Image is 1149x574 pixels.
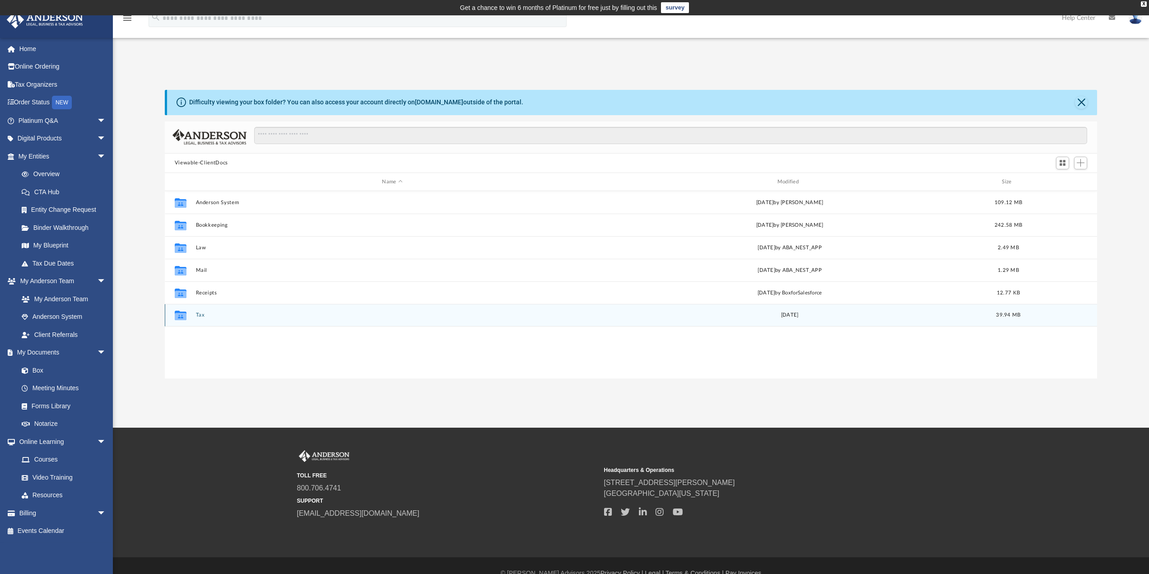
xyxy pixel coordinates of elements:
[13,468,111,486] a: Video Training
[97,147,115,166] span: arrow_drop_down
[593,221,986,229] div: [DATE] by [PERSON_NAME]
[297,450,351,462] img: Anderson Advisors Platinum Portal
[460,2,657,13] div: Get a chance to win 6 months of Platinum for free just by filling out this
[97,112,115,130] span: arrow_drop_down
[415,98,463,106] a: [DOMAIN_NAME]
[13,183,120,201] a: CTA Hub
[13,219,120,237] a: Binder Walkthrough
[6,433,115,451] a: Online Learningarrow_drop_down
[1141,1,1147,7] div: close
[6,130,120,148] a: Digital Productsarrow_drop_down
[1056,157,1070,169] button: Switch to Grid View
[195,222,589,228] button: Bookkeeping
[6,112,120,130] a: Platinum Q&Aarrow_drop_down
[13,237,115,255] a: My Blueprint
[13,201,120,219] a: Entity Change Request
[593,244,986,252] div: [DATE] by ABA_NEST_APP
[254,127,1087,144] input: Search files and folders
[604,479,735,486] a: [STREET_ADDRESS][PERSON_NAME]
[13,165,120,183] a: Overview
[165,191,1098,378] div: grid
[122,13,133,23] i: menu
[13,379,115,397] a: Meeting Minutes
[97,130,115,148] span: arrow_drop_down
[1129,11,1142,24] img: User Pic
[593,266,986,275] div: [DATE] by ABA_NEST_APP
[195,290,589,296] button: Receipts
[13,397,111,415] a: Forms Library
[6,75,120,93] a: Tax Organizers
[97,344,115,362] span: arrow_drop_down
[604,490,720,497] a: [GEOGRAPHIC_DATA][US_STATE]
[13,415,115,433] a: Notarize
[6,147,120,165] a: My Entitiesarrow_drop_down
[593,178,986,186] div: Modified
[6,93,120,112] a: Order StatusNEW
[97,272,115,291] span: arrow_drop_down
[13,486,115,504] a: Resources
[1030,178,1093,186] div: id
[297,509,419,517] a: [EMAIL_ADDRESS][DOMAIN_NAME]
[189,98,523,107] div: Difficulty viewing your box folder? You can also access your account directly on outside of the p...
[604,466,905,474] small: Headquarters & Operations
[13,361,111,379] a: Box
[97,504,115,523] span: arrow_drop_down
[6,40,120,58] a: Home
[6,522,120,540] a: Events Calendar
[52,96,72,109] div: NEW
[6,504,120,522] a: Billingarrow_drop_down
[97,433,115,451] span: arrow_drop_down
[195,178,589,186] div: Name
[6,344,115,362] a: My Documentsarrow_drop_down
[195,267,589,273] button: Mail
[998,268,1019,273] span: 1.29 MB
[13,254,120,272] a: Tax Due Dates
[593,199,986,207] div: [DATE] by [PERSON_NAME]
[6,58,120,76] a: Online Ordering
[195,245,589,251] button: Law
[13,308,115,326] a: Anderson System
[593,289,986,297] div: [DATE] by BoxforSalesforce
[122,17,133,23] a: menu
[13,326,115,344] a: Client Referrals
[1074,157,1088,169] button: Add
[998,245,1019,250] span: 2.49 MB
[151,12,161,22] i: search
[297,471,598,480] small: TOLL FREE
[996,313,1020,318] span: 39.94 MB
[175,159,228,167] button: Viewable-ClientDocs
[297,484,341,492] a: 800.706.4741
[13,290,111,308] a: My Anderson Team
[169,178,191,186] div: id
[195,313,589,318] button: Tax
[6,272,115,290] a: My Anderson Teamarrow_drop_down
[995,200,1022,205] span: 109.12 MB
[995,223,1022,228] span: 242.58 MB
[1075,96,1088,109] button: Close
[13,451,115,469] a: Courses
[593,312,986,320] div: [DATE]
[661,2,689,13] a: survey
[4,11,86,28] img: Anderson Advisors Platinum Portal
[195,200,589,205] button: Anderson System
[997,290,1020,295] span: 12.77 KB
[990,178,1026,186] div: Size
[297,497,598,505] small: SUPPORT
